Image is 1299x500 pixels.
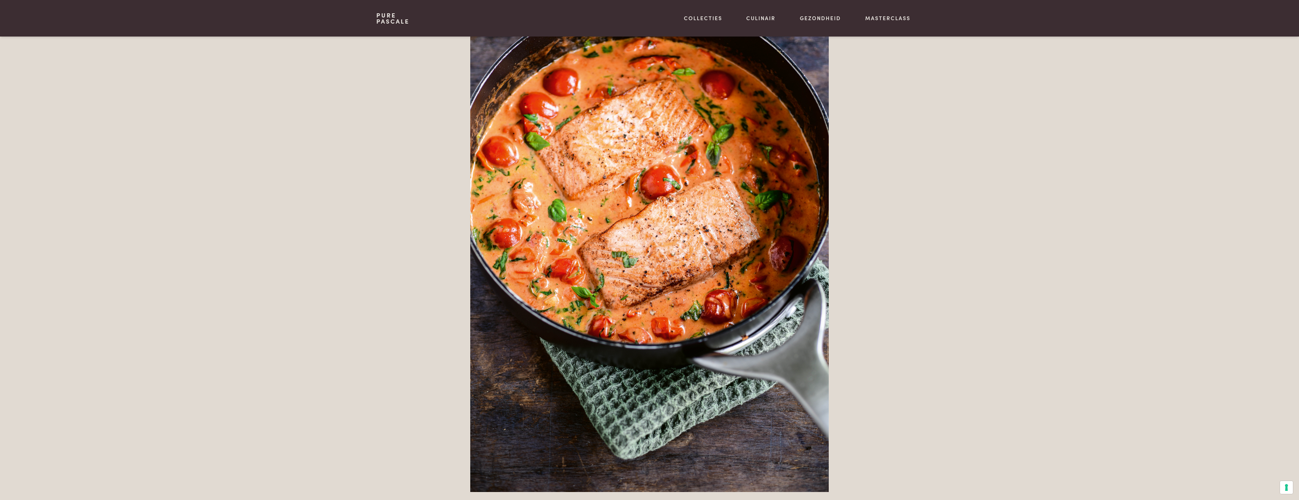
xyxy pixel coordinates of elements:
button: Uw voorkeuren voor toestemming voor trackingtechnologieën [1280,481,1293,494]
a: PurePascale [376,12,409,24]
a: Culinair [746,14,776,22]
a: Gezondheid [800,14,841,22]
a: Collecties [684,14,722,22]
a: Masterclass [865,14,910,22]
